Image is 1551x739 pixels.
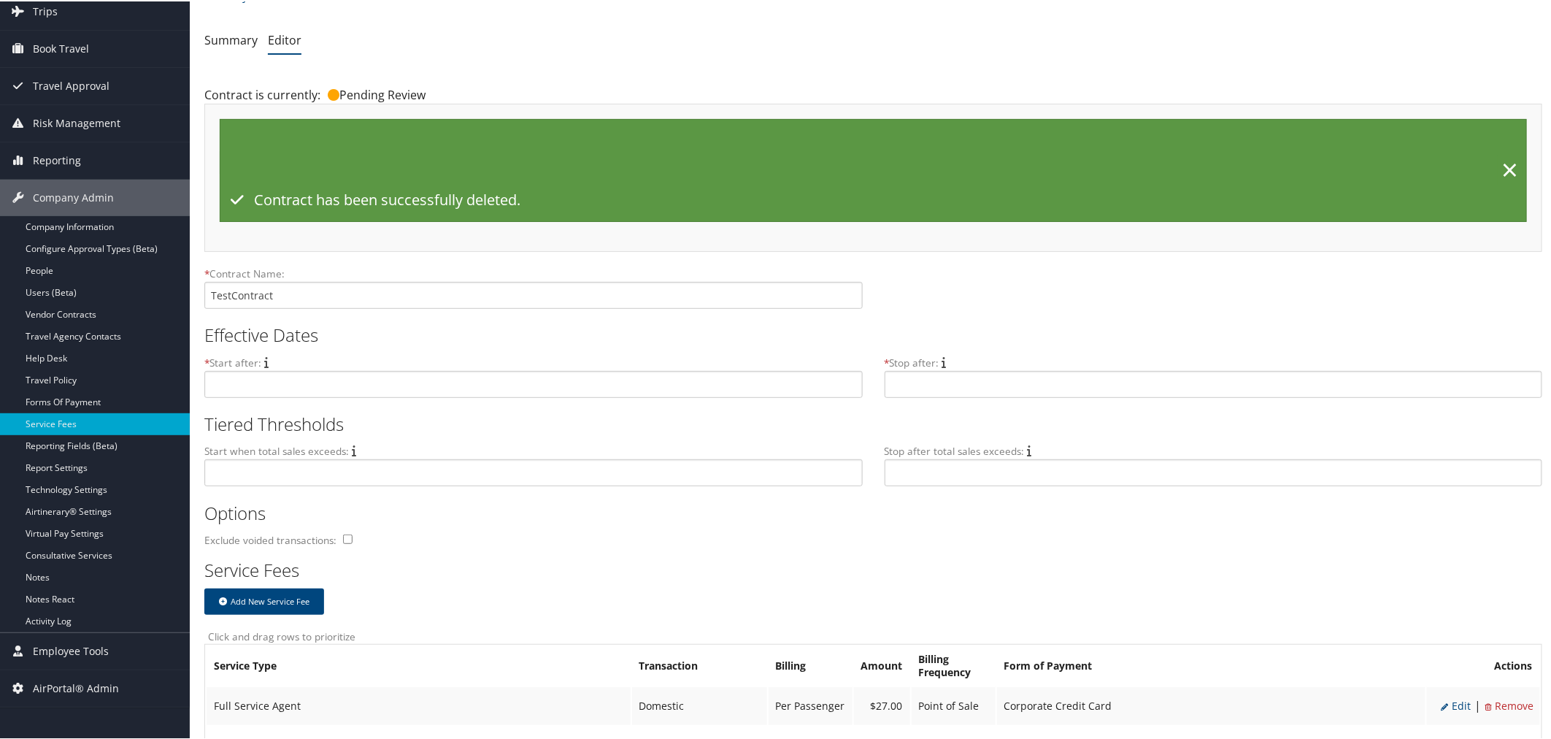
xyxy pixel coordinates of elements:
[33,104,120,140] span: Risk Management
[33,141,81,177] span: Reporting
[204,85,320,102] span: Contract is currently:
[204,443,349,457] label: Start when total sales exceeds:
[1498,155,1523,184] a: ×
[854,645,910,684] th: Amount
[912,645,996,684] th: Billing Frequency
[997,645,1426,684] th: Form of Payment
[204,532,340,546] label: Exclude voided transactions:
[1442,697,1471,711] span: Edit
[33,66,109,103] span: Travel Approval
[776,697,845,711] span: Per Passenger
[220,118,1527,221] div: Contract has been successfully deleted.
[204,265,863,280] label: Contract Name:
[204,587,324,613] button: Add New Service Fee
[33,632,109,668] span: Employee Tools
[1471,695,1485,714] li: |
[207,645,631,684] th: Service Type
[919,697,980,711] span: Point of Sale
[632,645,767,684] th: Transaction
[33,669,119,705] span: AirPortal® Admin
[320,85,426,102] span: Pending Review
[769,645,853,684] th: Billing
[204,31,258,47] a: Summary
[204,556,1531,581] h2: Service Fees
[204,280,863,307] input: Name is required.
[885,354,939,369] label: Stop after:
[1485,697,1534,711] span: Remove
[204,354,261,369] label: Start after:
[33,29,89,66] span: Book Travel
[207,686,631,724] td: Full Service Agent
[204,410,1531,435] h2: Tiered Thresholds
[204,499,1531,524] h2: Options
[997,686,1426,724] td: Corporate Credit Card
[632,686,767,724] td: Domestic
[204,321,1531,346] h2: Effective Dates
[885,443,1025,457] label: Stop after total sales exceeds:
[33,178,114,215] span: Company Admin
[1427,645,1540,684] th: Actions
[204,628,1531,643] label: Click and drag rows to prioritize
[268,31,301,47] a: Editor
[854,686,910,724] td: $27.00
